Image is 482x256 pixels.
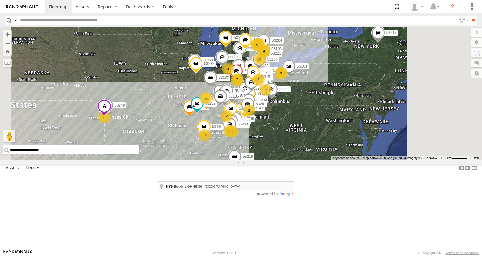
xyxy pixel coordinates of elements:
label: Assets [2,164,22,172]
div: 2 [253,38,265,50]
button: Zoom out [3,39,12,47]
span: Map data ©2025 Google, INEGI Imagery ©2025 NASA [363,156,437,160]
div: 2 [220,110,233,122]
span: 53235 [234,36,244,40]
span: 53130 [212,124,222,128]
button: Drag Pegman onto the map to open Street View [3,130,15,142]
span: OH [187,185,193,188]
span: 53206 [244,116,254,121]
span: 53147 [253,106,263,110]
span: 53224 [244,69,254,73]
label: Fences [23,164,43,172]
span: 53288 [261,70,271,74]
label: Map Settings [471,69,482,78]
i: ? [448,2,458,12]
div: 2 [199,92,212,104]
span: 53245 [232,94,243,98]
div: 2 [243,104,255,117]
span: 53216 [239,106,249,111]
span: 53275 [230,55,240,59]
div: 3 [222,63,234,75]
div: 3 [231,74,244,86]
span: 53217 [386,31,396,35]
span: I-75 [166,184,173,189]
label: Measure [3,59,12,67]
button: Zoom in [3,30,12,39]
a: Terms and Conditions [446,251,479,255]
div: 4 [258,45,270,57]
span: 53101 [267,68,277,73]
div: 7 [254,53,266,65]
span: 53203 [253,86,263,90]
span: 53136 [228,94,239,99]
label: Dock Summary Table to the Left [458,164,465,173]
button: Keyboard shortcuts [332,156,359,160]
span: Botkins [174,185,186,188]
div: 2 [258,45,270,58]
div: 2 [259,84,272,96]
span: 53106 [271,47,281,51]
span: 53142 [235,89,245,93]
span: 53151 [262,75,272,79]
span: 53250 [202,58,213,63]
label: Search Query [13,16,18,25]
span: 53221 [271,51,281,56]
span: 53289 [256,98,267,103]
span: 53219 [243,154,253,158]
span: 53134 [267,57,277,61]
a: Visit our Website [3,250,32,256]
div: 3 [98,111,111,123]
span: 53252 [205,101,215,106]
label: Search Filter Options [457,16,470,25]
div: 2 [252,73,265,86]
span: 100 km [441,156,451,160]
div: 3 [198,129,211,141]
span: 53150 [258,64,268,68]
img: rand-logo.svg [6,5,38,9]
div: 15 [251,39,264,51]
span: 53204 [272,38,282,43]
span: 53287 [239,119,250,124]
div: © Copyright 2025 - [417,251,479,255]
div: 8 [250,39,263,51]
span: 53254 [259,80,269,84]
div: 7 [231,73,243,86]
span: 45306 [193,185,203,188]
span: , , [GEOGRAPHIC_DATA] [174,185,240,188]
span: 53236 [279,87,289,91]
div: Miky Transport [408,2,426,11]
span: 53233 [219,75,229,80]
div: 3 [223,125,236,137]
span: 53283 [237,122,248,126]
a: Terms [473,157,479,159]
div: 2 [226,125,239,138]
span: 53248 [114,103,124,107]
div: 3 [275,67,287,79]
span: 53281 [255,102,266,106]
span: 53104 [297,64,307,69]
span: 53255 [248,46,258,50]
div: Version: 305.01 [213,251,236,255]
label: Dock Summary Table to the Right [465,164,471,173]
button: Zoom Home [3,47,12,56]
span: 53223 [257,91,267,96]
span: 53232 [204,61,214,65]
label: Hide Summary Table [471,164,477,173]
button: Map Scale: 100 km per 49 pixels [439,156,470,160]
